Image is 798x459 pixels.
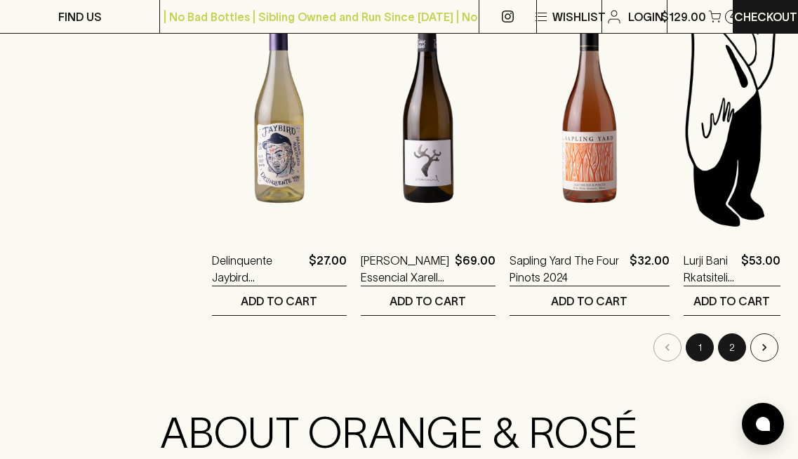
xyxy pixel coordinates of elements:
[510,286,670,315] button: ADD TO CART
[455,252,496,286] p: $69.00
[630,252,670,286] p: $32.00
[756,417,770,431] img: bubble-icon
[510,252,624,286] a: Sapling Yard The Four Pinots 2024
[661,8,706,25] p: $129.00
[734,8,797,25] p: Checkout
[686,333,714,361] button: page 1
[361,252,449,286] a: [PERSON_NAME] Essencial Xarello 2022
[684,252,736,286] a: Lurji Bani Rkatsiteli 2023
[718,333,746,361] button: Go to page 2
[684,286,780,315] button: ADD TO CART
[628,8,663,25] p: Login
[693,293,770,310] p: ADD TO CART
[58,8,102,25] p: FIND US
[552,8,606,25] p: Wishlist
[750,333,778,361] button: Go to next page
[361,286,496,315] button: ADD TO CART
[730,13,734,20] p: 4
[212,252,303,286] a: Delinquente Jaybird [PERSON_NAME] Macerato 2025
[390,293,466,310] p: ADD TO CART
[241,293,317,310] p: ADD TO CART
[212,333,780,361] nav: pagination navigation
[212,286,347,315] button: ADD TO CART
[551,293,627,310] p: ADD TO CART
[309,252,347,286] p: $27.00
[741,252,780,286] p: $53.00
